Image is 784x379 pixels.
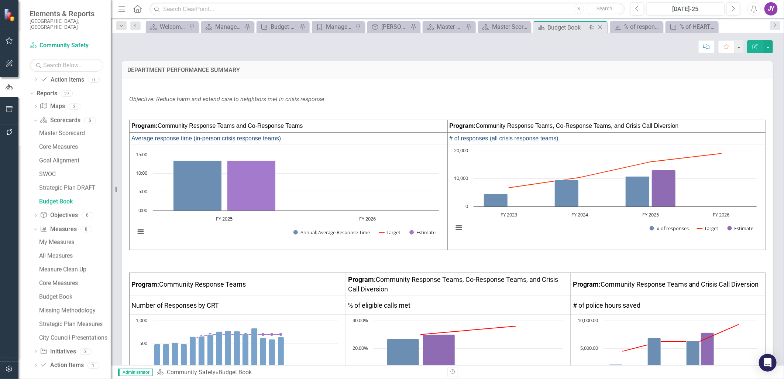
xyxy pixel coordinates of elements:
span: Community Response Teams, Co-Response Teams, and Crisis Call Diversion [348,276,558,293]
path: May-24, 700. CRT Estimate. [209,333,212,336]
path: FY 2025 , 13.45. Annual: Average Response Time. [173,161,222,211]
text: 10,000.00 [578,317,598,324]
input: Search ClearPoint... [149,3,625,16]
button: Search [586,4,623,14]
button: Show Estimate [728,225,754,232]
button: Show # of responses [650,225,690,232]
path: FY 2025 , 27. Share of eligible calls met. [387,339,419,376]
div: Budget Book [219,369,252,376]
path: FY 2025 , 7,850. Estimate. [701,332,714,376]
text: Estimate [734,225,753,232]
path: Apr-24, 651. CRT Actual (Monthly). [199,337,205,367]
a: Master Scorecard [480,22,529,31]
div: My Measures [39,239,111,246]
path: May-24, 698. CRT Actual (Monthly). [207,334,214,367]
text: 0:00 [138,207,147,214]
a: Measure Clean Up [37,264,111,276]
strong: Program: [348,276,376,283]
button: JY [764,2,778,16]
div: Chart. Highcharts interactive chart. [131,151,446,243]
g: Share of eligible calls met, series 1 of 3. Bar series with 2 bars. [387,321,516,377]
path: FY 2023, 4,609. # of responses. [484,194,508,206]
text: 40.00% [353,317,368,324]
a: Maps [40,102,65,111]
path: FY 2025 , 30. Estimate. [423,334,455,376]
span: Search [596,6,612,11]
path: Dec-24, 700. CRT Estimate. [271,333,274,336]
button: Show Estimate [409,229,436,236]
button: Show Annual: Average Response Time [293,229,371,236]
div: Budget Book [271,22,298,31]
path: FY 2025 , 10,812. # of responses. [625,176,649,206]
div: SWOC [39,171,111,178]
text: 20.00% [353,345,368,351]
text: 5,000.00 [580,345,598,351]
span: # of responses (all crisis response teams) [450,135,558,141]
div: » [157,368,442,377]
h3: DEPARTMENT PERFORMANCE SUMMARY [127,67,767,74]
path: Nov-24, 700. CRT Estimate. [262,333,265,336]
path: FY 2025 , 6,297. # of police hours saved. [686,341,699,376]
a: Initiatives [40,348,76,356]
path: Jan-25, 700. CRT Estimate. [279,333,282,336]
a: % of HEART unarmed response resulting in calls for emergent police backup [667,22,716,31]
path: FY 2023, 2,178. # of police hours saved. [609,364,622,376]
a: Missing Methodology [37,305,111,317]
path: Jul-24, 778. CRT Actual (Monthly). [225,331,231,367]
path: Nov-23, 496. CRT Actual (Monthly). [154,344,161,367]
a: SWOC [37,168,111,180]
div: 27 [61,91,73,97]
em: Objective: Reduce harm and extend care to neighbors met in crisis response [129,96,324,103]
a: Reports [37,89,57,98]
path: Jun-24, 768. CRT Actual (Monthly). [216,331,223,367]
button: Show Target [697,225,719,232]
a: City Council Presentations [37,332,111,344]
text: 5:00 [138,188,147,195]
text: FY 2025 [216,215,233,222]
text: FY 2026 [359,215,376,222]
g: Estimate, series 3 of 3. Bar series with 2 bars. [423,321,516,377]
text: 15:00 [136,151,147,158]
div: 6 [84,117,96,124]
a: Manage Reports [203,22,243,31]
div: Open Intercom Messenger [759,354,777,372]
text: FY 2023 [501,211,517,218]
a: Action Items [40,76,84,84]
div: [PERSON_NAME]'s Test [381,22,409,31]
span: Community Response Teams and Crisis Call Diversion [573,280,759,288]
div: Master Scorecard [492,22,529,31]
text: 10:00 [136,170,147,176]
path: FY 2025 , 13.45. Estimate. [227,161,276,211]
div: % of HEART unarmed response resulting in calls for emergent police backup [680,22,716,31]
path: FY 2024, 9,590. # of responses. [554,180,578,206]
strong: Program: [131,280,159,288]
a: Budget Book [37,196,111,208]
path: FY 2025 , 13,023. Estimate. [651,170,675,206]
div: Chart. Highcharts interactive chart. [450,147,763,239]
span: Community Response Teams, Co-Response Teams, and Crisis Call Diversion [450,123,679,129]
span: Number of Responses by CRT [131,301,219,309]
text: 0 [145,363,147,370]
a: Core Measures [37,141,111,153]
g: CRT Actual (Monthly), series 1 of 2. Bar series with 21 bars. [154,321,334,367]
div: Core Measures [39,144,111,150]
div: Master Scorecard [437,22,464,31]
div: Missing Methodology [39,307,111,314]
span: # of police hours saved [573,301,640,309]
div: % of responses unarmed responders felt safe on scene [624,22,661,31]
a: Master Scorecard [37,127,111,139]
text: FY 2026 [713,211,729,218]
text: # of responses [657,225,689,232]
div: Measure Clean Up [39,266,111,273]
text: Target [386,229,400,236]
div: 3 [69,103,80,110]
strong: Program: [573,280,601,288]
div: Strategic Plan Measures [39,321,111,328]
text: Estimate [416,229,436,236]
div: City Council Presentations [39,335,111,341]
path: Aug-24, 769. CRT Actual (Monthly). [234,331,240,367]
img: ClearPoint Strategy [4,8,17,21]
button: View chart menu, Chart [135,226,145,237]
a: Strategic Plan Measures [37,318,111,330]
